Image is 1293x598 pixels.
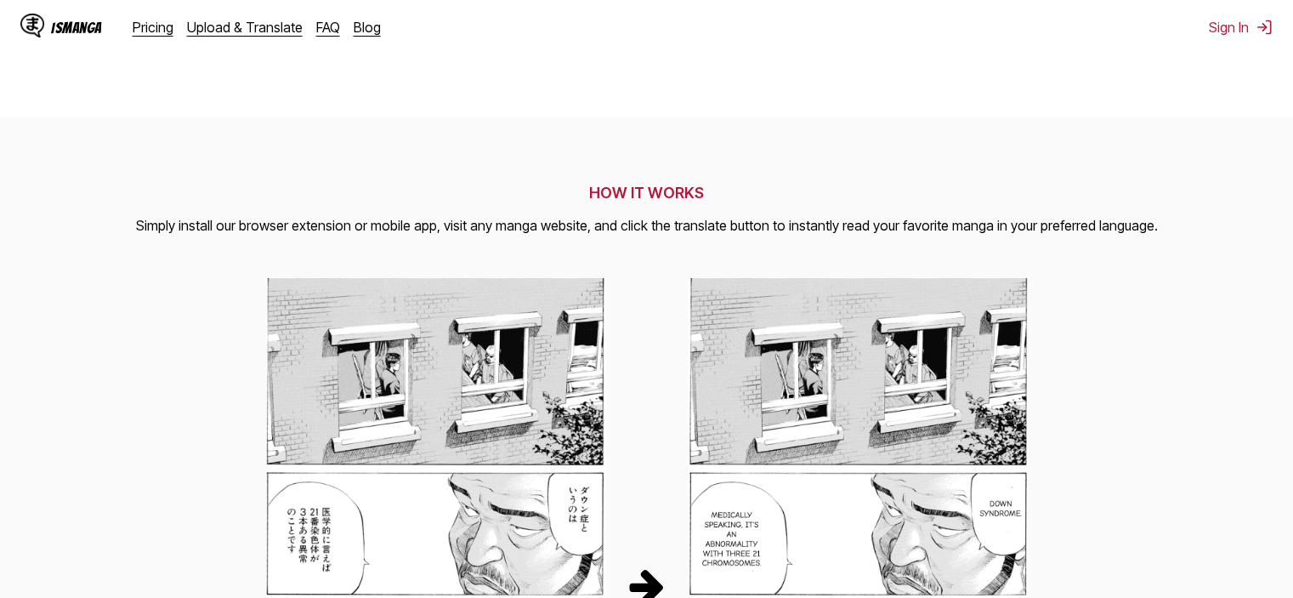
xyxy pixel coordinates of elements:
img: Sign out [1256,19,1273,36]
a: Pricing [133,19,173,36]
a: FAQ [316,19,340,36]
h2: HOW IT WORKS [136,184,1158,202]
a: IsManga LogoIsManga [20,14,133,41]
div: IsManga [51,20,102,36]
a: Blog [354,19,381,36]
img: IsManga Logo [20,14,44,37]
p: Simply install our browser extension or mobile app, visit any manga website, and click the transl... [136,215,1158,237]
a: Upload & Translate [187,19,303,36]
button: Sign In [1209,19,1273,36]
